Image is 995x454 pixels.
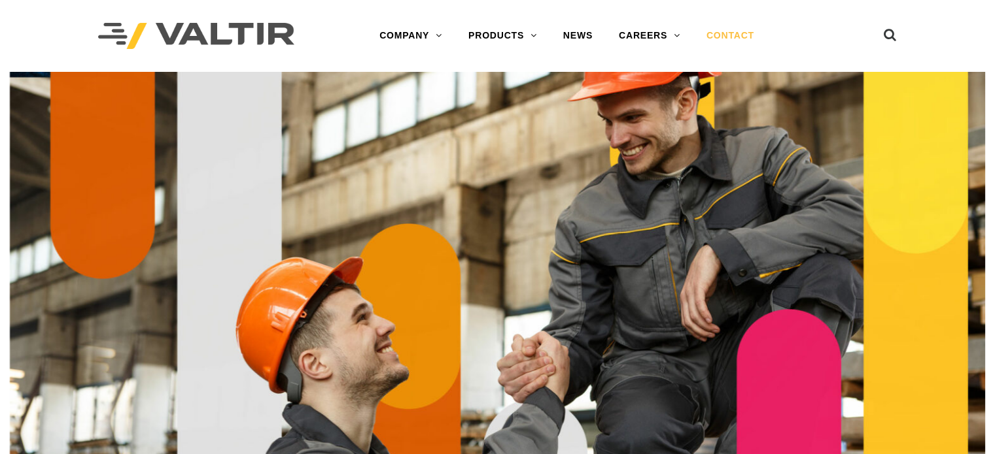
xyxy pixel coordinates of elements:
a: PRODUCTS [455,23,550,49]
a: COMPANY [366,23,455,49]
a: CONTACT [693,23,767,49]
img: Valtir [98,23,294,50]
a: NEWS [550,23,606,49]
a: CAREERS [606,23,693,49]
